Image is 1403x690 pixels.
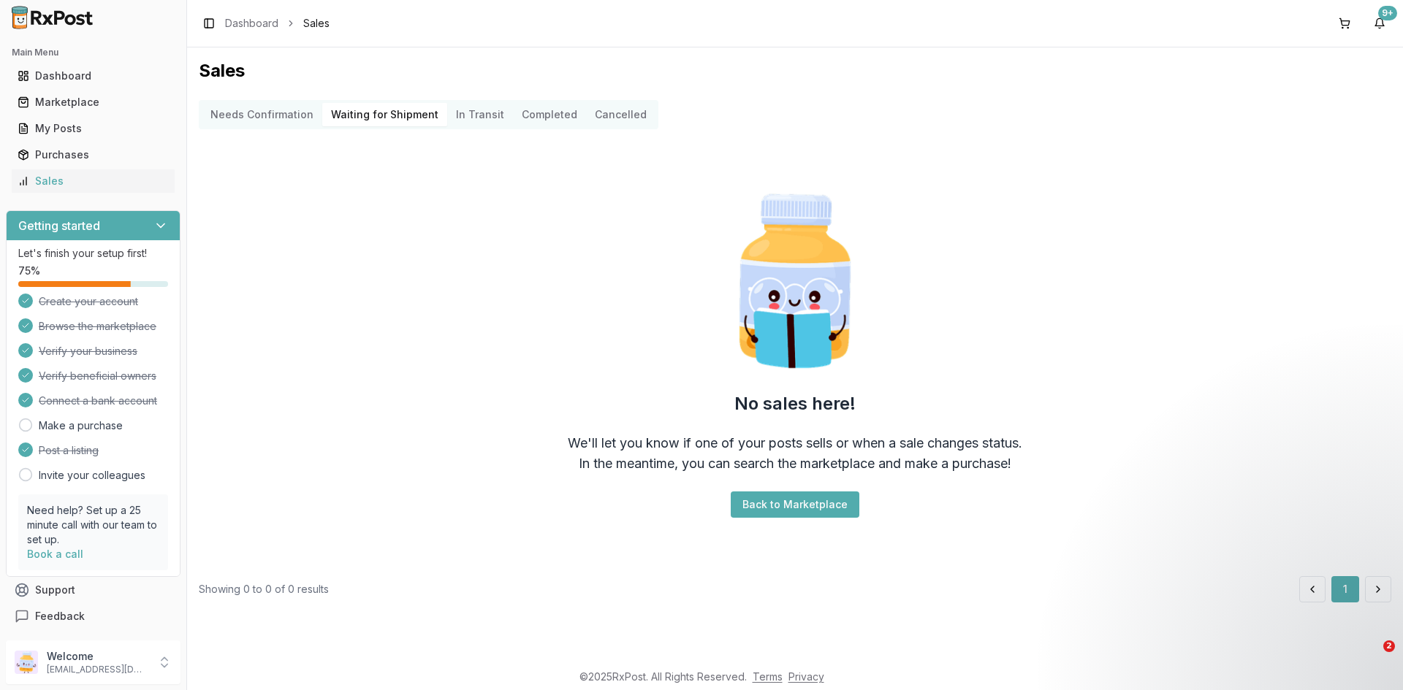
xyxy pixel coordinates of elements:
[202,103,322,126] button: Needs Confirmation
[1368,12,1391,35] button: 9+
[6,6,99,29] img: RxPost Logo
[39,319,156,334] span: Browse the marketplace
[731,491,859,518] button: Back to Marketplace
[18,246,168,261] p: Let's finish your setup first!
[39,468,145,483] a: Invite your colleagues
[6,91,180,114] button: Marketplace
[586,103,655,126] button: Cancelled
[12,115,175,142] a: My Posts
[39,344,137,359] span: Verify your business
[1383,640,1395,652] span: 2
[753,670,783,683] a: Terms
[788,670,824,683] a: Privacy
[18,264,40,278] span: 75 %
[6,143,180,166] button: Purchases
[39,369,156,383] span: Verify beneficial owners
[47,664,148,675] p: [EMAIL_ADDRESS][DOMAIN_NAME]
[12,47,175,58] h2: Main Menu
[18,95,169,110] div: Marketplace
[47,649,148,664] p: Welcome
[6,169,180,193] button: Sales
[513,103,586,126] button: Completed
[579,453,1011,474] div: In the meantime, you can search the marketplace and make a purchase!
[568,433,1022,453] div: We'll let you know if one of your posts sells or when a sale changes status.
[225,16,330,31] nav: breadcrumb
[35,609,85,624] span: Feedback
[39,294,138,309] span: Create your account
[18,121,169,136] div: My Posts
[6,603,180,629] button: Feedback
[6,64,180,88] button: Dashboard
[27,548,83,560] a: Book a call
[18,147,169,162] div: Purchases
[12,168,175,194] a: Sales
[701,188,889,375] img: Smart Pill Bottle
[27,503,159,547] p: Need help? Set up a 25 minute call with our team to set up.
[1378,6,1397,20] div: 9+
[199,582,329,597] div: Showing 0 to 0 of 0 results
[18,174,169,188] div: Sales
[6,117,180,140] button: My Posts
[6,577,180,603] button: Support
[322,103,447,126] button: Waiting for Shipment
[39,418,123,433] a: Make a purchase
[1353,640,1388,675] iframe: Intercom live chat
[12,63,175,89] a: Dashboard
[12,89,175,115] a: Marketplace
[225,16,278,31] a: Dashboard
[12,142,175,168] a: Purchases
[303,16,330,31] span: Sales
[15,651,38,674] img: User avatar
[199,59,1391,83] h1: Sales
[18,69,169,83] div: Dashboard
[734,392,856,415] h2: No sales here!
[39,394,157,408] span: Connect a bank account
[39,443,99,458] span: Post a listing
[18,217,100,234] h3: Getting started
[447,103,513,126] button: In Transit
